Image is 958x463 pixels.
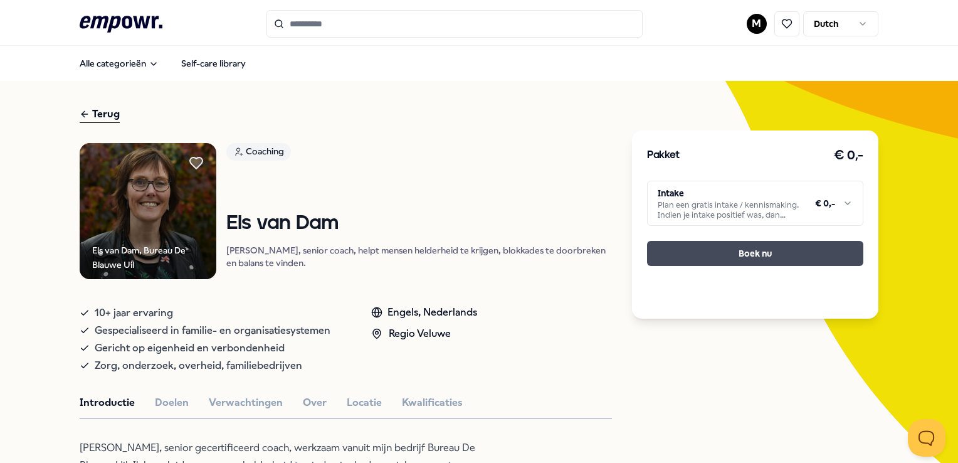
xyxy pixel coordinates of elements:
h1: Els van Dam [226,213,612,235]
img: Product Image [80,143,216,280]
span: Gespecialiseerd in familie- en organisatiesystemen [95,322,330,339]
h3: Pakket [647,147,680,164]
div: Coaching [226,143,291,161]
div: Regio Veluwe [371,326,477,342]
iframe: Help Scout Beacon - Open [908,419,945,457]
span: Zorg, onderzoek, overheid, familiebedrijven [95,357,302,375]
button: Over [303,395,327,411]
a: Coaching [226,143,612,165]
button: M [747,14,767,34]
button: Boek nu [647,241,863,266]
h3: € 0,- [834,146,863,166]
button: Locatie [347,395,382,411]
input: Search for products, categories or subcategories [266,10,643,38]
p: [PERSON_NAME], senior coach, helpt mensen helderheid te krijgen, blokkades te doorbreken en balan... [226,244,612,269]
div: Els van Dam, Bureau De Blauwe Uil [92,243,216,272]
button: Alle categorieën [70,51,169,76]
button: Introductie [80,395,135,411]
button: Verwachtingen [209,395,283,411]
nav: Main [70,51,256,76]
span: 10+ jaar ervaring [95,304,173,322]
div: Terug [80,106,120,123]
button: Kwalificaties [402,395,463,411]
a: Self-care library [171,51,256,76]
span: Gericht op eigenheid en verbondenheid [95,339,285,357]
div: Engels, Nederlands [371,304,477,321]
button: Doelen [155,395,189,411]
